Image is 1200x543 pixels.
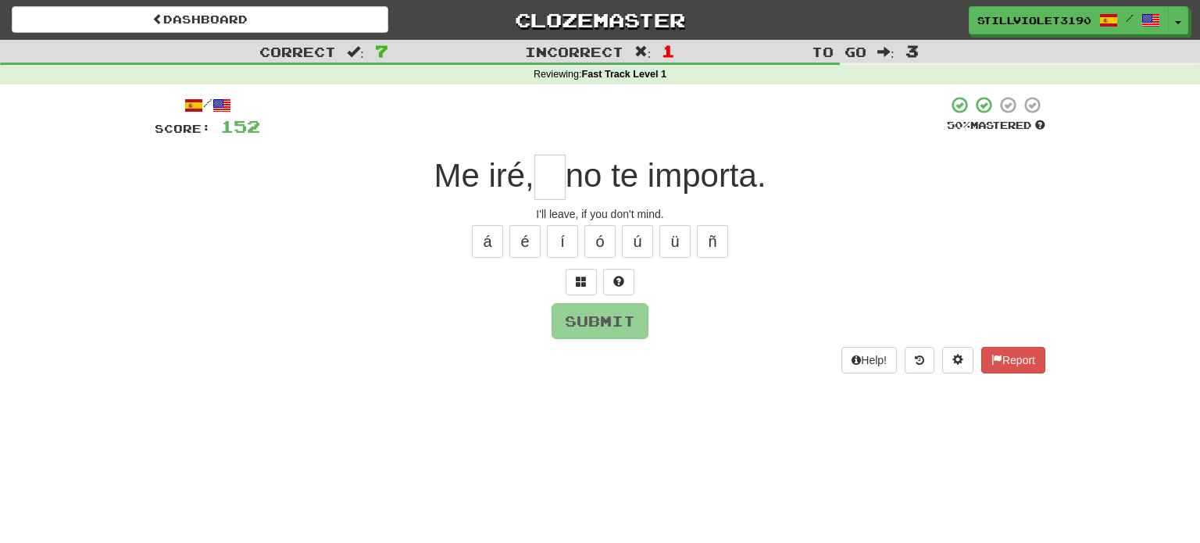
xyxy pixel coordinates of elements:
[155,122,211,135] span: Score:
[259,44,336,59] span: Correct
[662,41,675,60] span: 1
[509,225,541,258] button: é
[12,6,388,33] a: Dashboard
[155,206,1045,222] div: I'll leave, if you don't mind.
[155,95,260,115] div: /
[434,157,534,194] span: Me iré,
[375,41,388,60] span: 7
[412,6,788,34] a: Clozemaster
[905,347,934,373] button: Round history (alt+y)
[977,13,1091,27] span: StillViolet3190
[877,45,895,59] span: :
[472,225,503,258] button: á
[582,69,667,80] strong: Fast Track Level 1
[841,347,897,373] button: Help!
[603,269,634,295] button: Single letter hint - you only get 1 per sentence and score half the points! alt+h
[220,116,260,136] span: 152
[552,303,648,339] button: Submit
[947,119,1045,133] div: Mastered
[947,119,970,131] span: 50 %
[905,41,919,60] span: 3
[969,6,1169,34] a: StillViolet3190 /
[634,45,652,59] span: :
[812,44,866,59] span: To go
[566,157,766,194] span: no te importa.
[547,225,578,258] button: í
[622,225,653,258] button: ú
[981,347,1045,373] button: Report
[566,269,597,295] button: Switch sentence to multiple choice alt+p
[1126,13,1134,23] span: /
[697,225,728,258] button: ñ
[525,44,623,59] span: Incorrect
[659,225,691,258] button: ü
[584,225,616,258] button: ó
[347,45,364,59] span: :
